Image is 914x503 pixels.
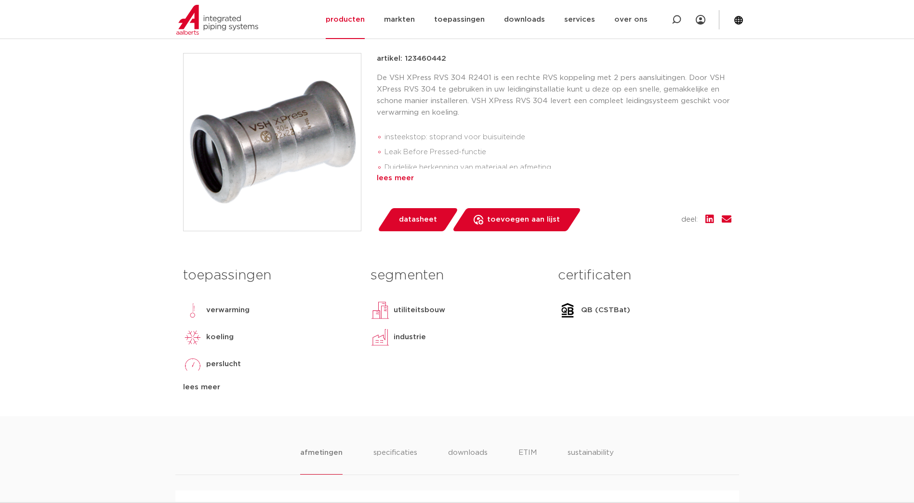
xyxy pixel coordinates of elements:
[394,331,426,343] p: industrie
[384,160,731,175] li: Duidelijke herkenning van materiaal en afmeting
[206,358,241,370] p: perslucht
[487,212,560,227] span: toevoegen aan lijst
[183,328,202,347] img: koeling
[377,208,459,231] a: datasheet
[377,172,731,184] div: lees meer
[183,266,356,285] h3: toepassingen
[518,447,537,475] li: ETIM
[448,447,488,475] li: downloads
[206,304,250,316] p: verwarming
[183,382,356,393] div: lees meer
[371,266,543,285] h3: segmenten
[300,447,342,475] li: afmetingen
[558,301,577,320] img: QB (CSTBat)
[384,145,731,160] li: Leak Before Pressed-functie
[206,331,234,343] p: koeling
[183,355,202,374] img: perslucht
[399,212,437,227] span: datasheet
[371,301,390,320] img: utiliteitsbouw
[681,214,698,225] span: deel:
[183,301,202,320] img: verwarming
[581,304,630,316] p: QB (CSTBat)
[377,72,731,119] p: De VSH XPress RVS 304 R2401 is een rechte RVS koppeling met 2 pers aansluitingen. Door VSH XPress...
[377,53,446,65] p: artikel: 123460442
[373,447,417,475] li: specificaties
[558,266,731,285] h3: certificaten
[568,447,614,475] li: sustainability
[371,328,390,347] img: industrie
[394,304,445,316] p: utiliteitsbouw
[184,53,361,231] img: Product Image for VSH XPress 304 rechte koppeling FF 15
[384,130,731,145] li: insteekstop: stoprand voor buisuiteinde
